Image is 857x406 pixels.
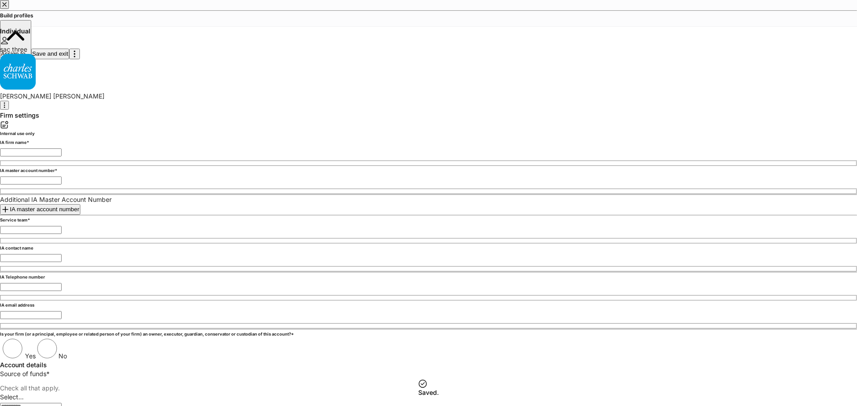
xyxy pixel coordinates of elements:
[1,205,79,214] div: IA master account number
[31,49,69,59] button: Save and exit
[418,388,439,397] h5: Saved.
[58,352,67,360] span: No
[32,49,68,58] div: Save and exit
[36,339,58,358] input: No
[25,352,36,360] span: Yes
